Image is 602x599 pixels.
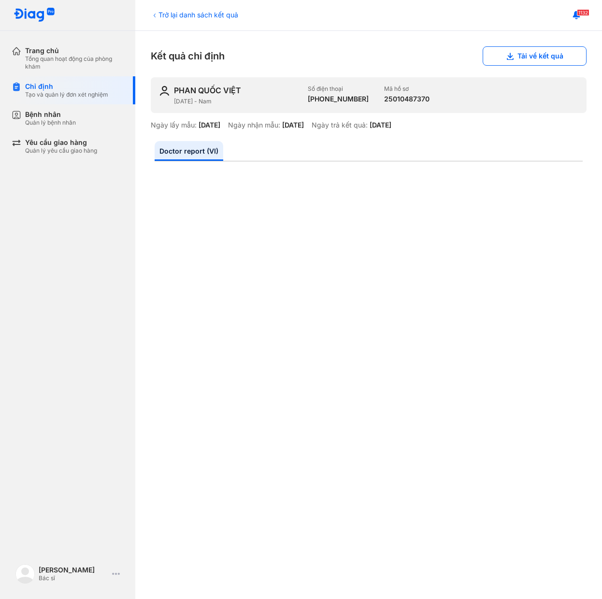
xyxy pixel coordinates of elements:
[151,121,197,129] div: Ngày lấy mẫu:
[25,91,108,99] div: Tạo và quản lý đơn xét nghiệm
[25,82,108,91] div: Chỉ định
[25,119,76,127] div: Quản lý bệnh nhân
[312,121,368,129] div: Ngày trả kết quả:
[151,10,238,20] div: Trở lại danh sách kết quả
[25,55,124,71] div: Tổng quan hoạt động của phòng khám
[15,564,35,584] img: logo
[39,566,108,574] div: [PERSON_NAME]
[199,121,220,129] div: [DATE]
[282,121,304,129] div: [DATE]
[228,121,280,129] div: Ngày nhận mẫu:
[308,95,369,103] div: [PHONE_NUMBER]
[158,85,170,97] img: user-icon
[25,138,97,147] div: Yêu cầu giao hàng
[151,46,587,66] div: Kết quả chỉ định
[174,98,300,105] div: [DATE] - Nam
[577,9,589,16] span: 1132
[25,147,97,155] div: Quản lý yêu cầu giao hàng
[384,85,430,93] div: Mã hồ sơ
[370,121,391,129] div: [DATE]
[384,95,430,103] div: 25010487370
[174,85,241,96] div: PHAN QUỐC VIỆT
[14,8,55,23] img: logo
[25,110,76,119] div: Bệnh nhân
[25,46,124,55] div: Trang chủ
[155,141,223,161] a: Doctor report (VI)
[308,85,369,93] div: Số điện thoại
[39,574,108,582] div: Bác sĩ
[483,46,587,66] button: Tải về kết quả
